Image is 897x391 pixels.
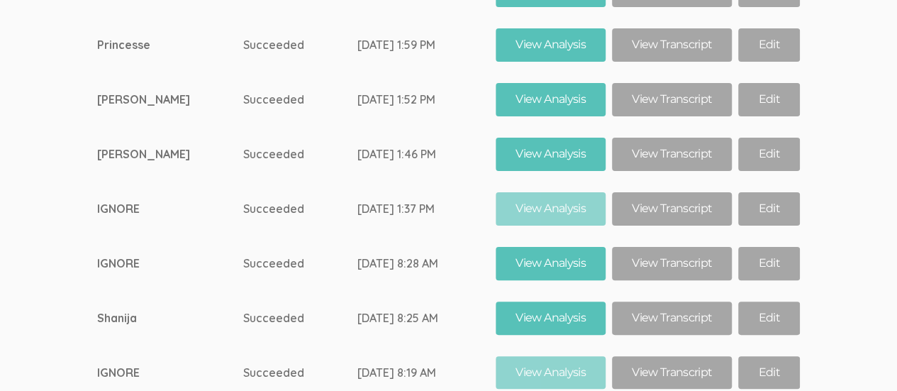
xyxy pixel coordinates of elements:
td: [DATE] 1:37 PM [357,182,496,236]
a: View Analysis [496,356,606,390]
a: View Analysis [496,247,606,280]
td: Succeeded [243,182,357,236]
a: View Transcript [612,356,732,390]
td: [PERSON_NAME] [97,72,243,127]
a: View Analysis [496,28,606,62]
td: Princesse [97,18,243,72]
td: Shanija [97,291,243,346]
a: Edit [738,247,799,280]
td: IGNORE [97,182,243,236]
td: Succeeded [243,72,357,127]
a: Edit [738,83,799,116]
a: View Analysis [496,192,606,226]
td: [DATE] 8:25 AM [357,291,496,346]
td: Succeeded [243,236,357,291]
a: Edit [738,192,799,226]
a: View Analysis [496,83,606,116]
a: Edit [738,302,799,335]
td: Succeeded [243,18,357,72]
a: View Analysis [496,138,606,171]
a: View Transcript [612,192,732,226]
td: [DATE] 8:28 AM [357,236,496,291]
a: Edit [738,138,799,171]
td: [DATE] 1:59 PM [357,18,496,72]
td: IGNORE [97,236,243,291]
a: View Analysis [496,302,606,335]
td: [DATE] 1:46 PM [357,127,496,182]
a: View Transcript [612,28,732,62]
a: View Transcript [612,138,732,171]
a: Edit [738,28,799,62]
td: Succeeded [243,291,357,346]
td: [DATE] 1:52 PM [357,72,496,127]
iframe: Chat Widget [826,323,897,391]
a: Edit [738,356,799,390]
a: View Transcript [612,247,732,280]
a: View Transcript [612,83,732,116]
td: Succeeded [243,127,357,182]
a: View Transcript [612,302,732,335]
td: [PERSON_NAME] [97,127,243,182]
